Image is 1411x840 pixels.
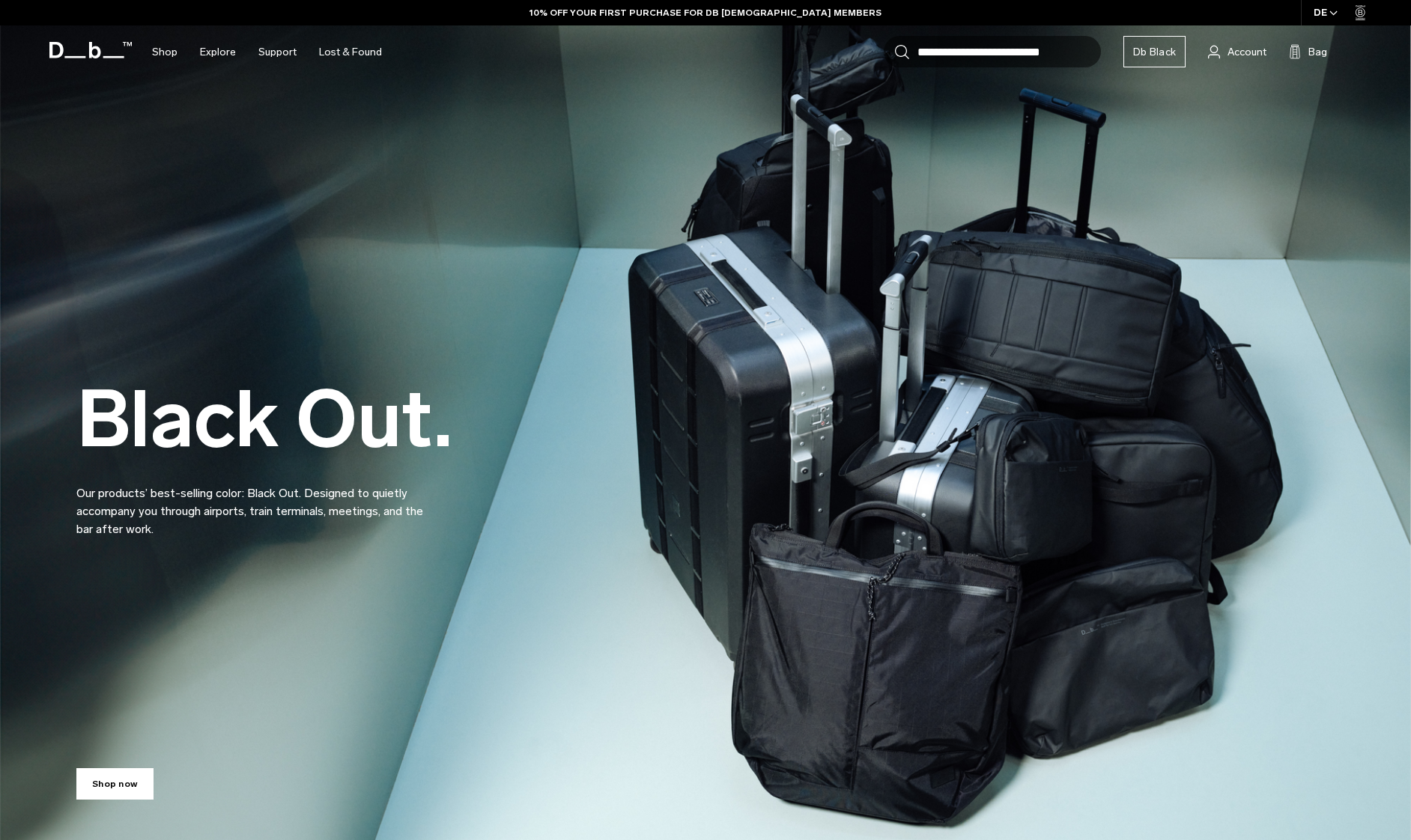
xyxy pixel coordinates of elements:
span: Account [1228,44,1266,60]
nav: Main Navigation [141,25,393,79]
a: 10% OFF YOUR FIRST PURCHASE FOR DB [DEMOGRAPHIC_DATA] MEMBERS [529,6,882,19]
span: Bag [1308,44,1327,60]
h2: Black Out. [76,380,452,459]
p: Our products’ best-selling color: Black Out. Designed to quietly accompany you through airports, ... [76,466,436,538]
a: Lost & Found [319,25,382,79]
a: Db Black [1123,36,1186,67]
a: Shop [152,25,177,79]
a: Account [1208,43,1266,61]
a: Support [258,25,297,79]
a: Explore [200,25,236,79]
button: Bag [1289,43,1327,61]
a: Shop now [76,768,154,800]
